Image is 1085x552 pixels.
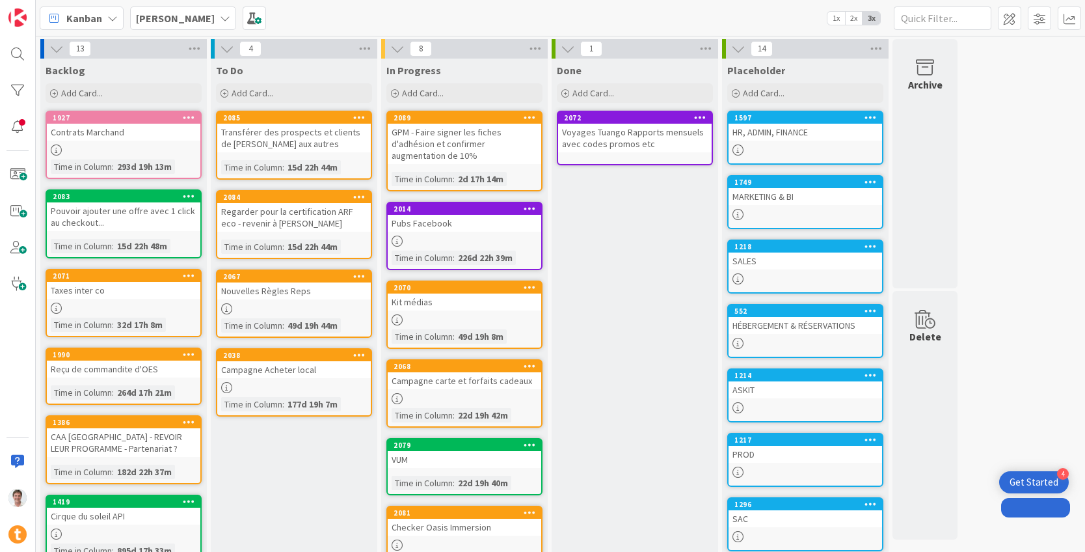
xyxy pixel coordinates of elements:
div: 2084 [223,193,371,202]
div: 182d 22h 37m [114,465,175,479]
div: Cirque du soleil API [47,508,200,525]
div: 1214ASKIT [729,370,882,398]
div: 1218 [729,241,882,253]
input: Quick Filter... [894,7,991,30]
div: 2067 [217,271,371,283]
div: 1386 [53,418,200,427]
div: 2071 [47,270,200,282]
div: Time in Column [51,385,112,400]
div: Time in Column [51,465,112,479]
div: HR, ADMIN, FINANCE [729,124,882,141]
div: Archive [908,77,943,92]
span: : [453,476,455,490]
div: 293d 19h 13m [114,159,175,174]
div: Campagne Acheter local [217,361,371,378]
span: : [453,408,455,422]
div: 2079VUM [388,439,541,468]
div: 1597HR, ADMIN, FINANCE [729,112,882,141]
div: 2084 [217,191,371,203]
div: 1218 [734,242,882,251]
div: 2014 [394,204,541,214]
span: Add Card... [232,87,273,99]
div: 22d 19h 42m [455,408,511,422]
div: 1419Cirque du soleil API [47,496,200,525]
span: : [112,465,114,479]
div: 2070 [394,283,541,292]
div: 1217 [729,434,882,446]
div: 15d 22h 44m [284,240,341,254]
span: 13 [69,41,91,57]
div: 1597 [734,113,882,122]
span: : [453,329,455,344]
span: : [112,239,114,253]
span: : [282,397,284,411]
div: 2067 [223,272,371,281]
div: Time in Column [51,239,112,253]
div: 2d 17h 14m [455,172,507,186]
span: : [453,251,455,265]
div: 226d 22h 39m [455,251,516,265]
div: 264d 17h 21m [114,385,175,400]
div: Get Started [1010,476,1058,489]
div: 1749MARKETING & BI [729,176,882,205]
span: In Progress [386,64,441,77]
div: 2081 [394,508,541,517]
div: 2085Transférer des prospects et clients de [PERSON_NAME] aux autres [217,112,371,152]
div: Time in Column [392,251,453,265]
span: : [112,385,114,400]
span: 1x [827,12,845,25]
div: 22d 19h 40m [455,476,511,490]
div: 2068Campagne carte et forfaits cadeaux [388,361,541,389]
div: Time in Column [392,329,453,344]
div: 2071 [53,271,200,281]
div: 2038 [223,351,371,360]
div: Pubs Facebook [388,215,541,232]
div: 1386 [47,417,200,428]
b: [PERSON_NAME] [136,12,215,25]
div: 49d 19h 8m [455,329,507,344]
div: 2089 [394,113,541,122]
div: ASKIT [729,381,882,398]
div: 2089GPM - Faire signer les fiches d'adhésion et confirmer augmentation de 10% [388,112,541,164]
div: 15d 22h 44m [284,160,341,174]
div: 1296 [734,500,882,509]
div: 2070 [388,282,541,294]
div: CAA [GEOGRAPHIC_DATA] - REVOIR LEUR PROGRAMME - Partenariat ? [47,428,200,457]
div: HÉBERGEMENT & RÉSERVATIONS [729,317,882,334]
div: 1214 [734,371,882,380]
div: 1927 [53,113,200,122]
div: Delete [909,329,941,344]
div: 2067Nouvelles Règles Reps [217,271,371,299]
div: Campagne carte et forfaits cadeaux [388,372,541,389]
div: 2085 [217,112,371,124]
div: 49d 19h 44m [284,318,341,333]
div: 2083 [47,191,200,202]
span: Placeholder [727,64,785,77]
div: 2081 [388,507,541,519]
span: To Do [216,64,243,77]
span: 1 [580,41,602,57]
div: Time in Column [51,159,112,174]
div: Time in Column [221,318,282,333]
div: 1217 [734,435,882,445]
div: Time in Column [51,318,112,332]
span: Done [557,64,582,77]
div: 2038Campagne Acheter local [217,350,371,378]
div: 1927Contrats Marchand [47,112,200,141]
span: Add Card... [572,87,614,99]
div: GPM - Faire signer les fiches d'adhésion et confirmer augmentation de 10% [388,124,541,164]
span: : [112,159,114,174]
div: Time in Column [392,476,453,490]
div: 2085 [223,113,371,122]
div: 1927 [47,112,200,124]
div: 2079 [388,439,541,451]
div: 1296SAC [729,499,882,527]
div: Voyages Tuango Rapports mensuels avec codes promos etc [558,124,712,152]
img: Visit kanbanzone.com [8,8,27,27]
div: Checker Oasis Immersion [388,519,541,536]
span: : [282,240,284,254]
div: Taxes inter co [47,282,200,299]
div: Open Get Started checklist, remaining modules: 4 [999,471,1069,493]
div: MARKETING & BI [729,188,882,205]
div: 1419 [47,496,200,508]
